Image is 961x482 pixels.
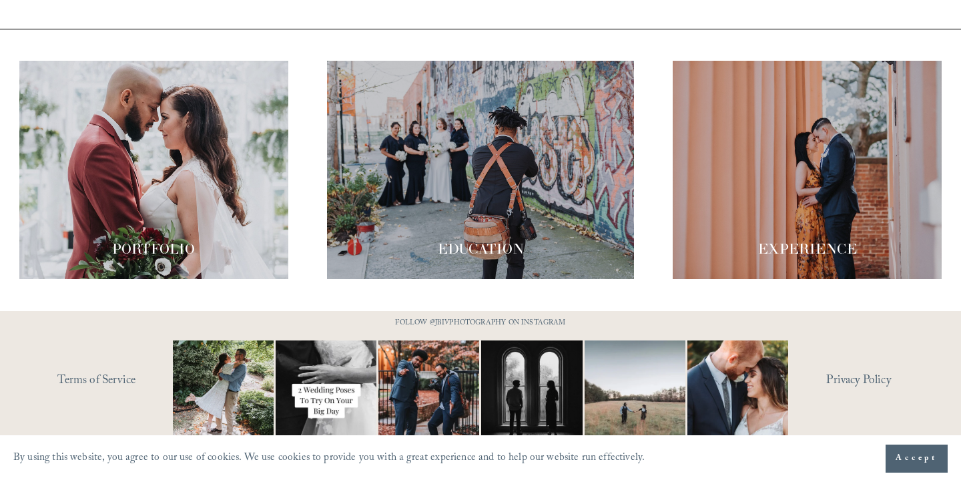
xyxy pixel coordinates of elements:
[57,371,211,393] a: Terms of Service
[13,449,645,469] p: By using this website, you agree to our use of cookies. We use cookies to provide you with a grea...
[826,371,942,393] a: Privacy Policy
[173,324,274,458] img: It&rsquo;s that time of year where weddings and engagements pick up and I get the joy of capturin...
[251,340,402,441] img: Let&rsquo;s talk about poses for your wedding day! It doesn&rsquo;t have to be complicated, somet...
[896,452,938,465] span: Accept
[365,317,596,331] p: FOLLOW @JBIVPHOTOGRAPHY ON INSTAGRAM
[886,445,948,473] button: Accept
[112,240,195,258] span: PORTFOLIO
[438,240,524,258] span: EDUCATION
[464,340,599,441] img: Black &amp; White appreciation post. 😍😍 ⠀⠀⠀⠀⠀⠀⠀⠀⠀ I don&rsquo;t care what anyone says black and w...
[362,340,497,441] img: You just need the right photographer that matches your vibe 📷🎉 #RaleighWeddingPhotographer
[662,340,814,441] img: A lot of couples get nervous in front of the camera and that&rsquo;s completely normal. You&rsquo...
[559,340,711,441] img: Two #WideShotWednesdays Two totally different vibes. Which side are you&mdash;are you into that b...
[758,240,857,258] span: EXPERIENCE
